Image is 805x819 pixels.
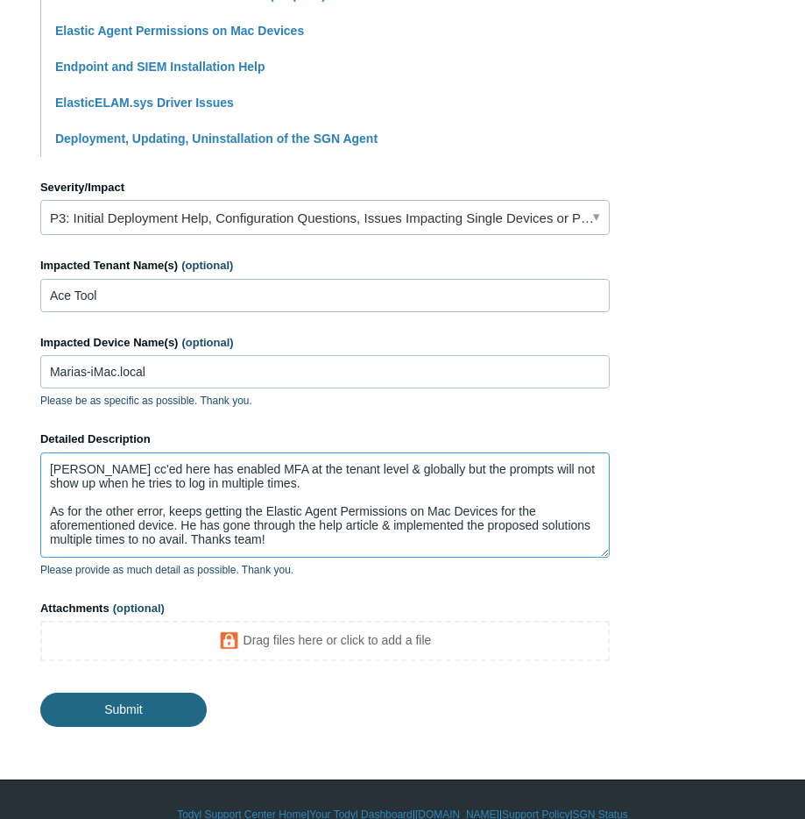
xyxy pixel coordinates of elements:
[40,431,610,448] label: Detailed Description
[40,200,610,235] a: P3: Initial Deployment Help, Configuration Questions, Issues Impacting Single Devices or Past Out...
[40,600,610,617] label: Attachments
[181,336,233,349] span: (optional)
[40,562,610,578] p: Please provide as much detail as possible. Thank you.
[40,693,207,726] input: Submit
[55,60,265,74] a: Endpoint and SIEM Installation Help
[55,24,304,38] a: Elastic Agent Permissions on Mac Devices
[40,393,610,409] p: Please be as specific as possible. Thank you.
[55,132,378,146] a: Deployment, Updating, Uninstallation of the SGN Agent
[40,257,610,274] label: Impacted Tenant Name(s)
[181,259,233,272] span: (optional)
[55,96,234,110] a: ElasticELAM.sys Driver Issues
[40,334,610,352] label: Impacted Device Name(s)
[113,602,165,615] span: (optional)
[40,179,610,196] label: Severity/Impact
